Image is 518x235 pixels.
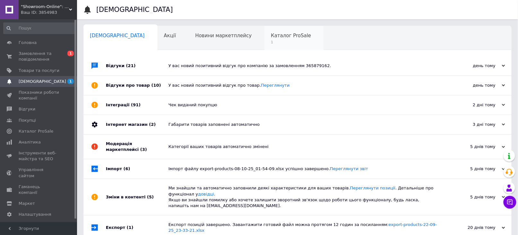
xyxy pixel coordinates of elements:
[90,33,145,39] span: [DEMOGRAPHIC_DATA]
[441,63,505,69] div: день тому
[19,90,59,101] span: Показники роботи компанії
[67,79,74,84] span: 1
[330,166,368,171] a: Переглянути звіт
[106,115,168,134] div: Інтернет магазин
[131,102,141,107] span: (91)
[350,186,395,190] a: Переглянути позиції
[126,63,136,68] span: (21)
[441,166,505,172] div: 5 днів тому
[106,135,168,159] div: Модерація маркетплейсі
[19,184,59,196] span: Гаманець компанії
[19,139,41,145] span: Аналітика
[441,102,505,108] div: 2 дні тому
[19,128,53,134] span: Каталог ProSale
[195,33,252,39] span: Новини маркетплейсу
[271,40,311,45] span: 1
[168,222,437,233] a: export-products-22-09-25_23-33-21.xlsx
[441,194,505,200] div: 5 днів тому
[168,222,441,233] div: Експорт позицій завершено. Завантажити готовий файл можна протягом 12 годин за посиланням:
[168,102,441,108] div: Чек виданий покупцю
[19,51,59,62] span: Замовлення та повідомлення
[19,79,66,84] span: [DEMOGRAPHIC_DATA]
[106,76,168,95] div: Відгуки про товар
[21,10,77,15] div: Ваш ID: 3854983
[106,159,168,178] div: Імпорт
[147,195,154,199] span: (5)
[441,225,505,231] div: 20 днів тому
[19,40,37,46] span: Головна
[67,51,74,56] span: 1
[19,201,35,206] span: Маркет
[168,144,441,150] div: Категорії ваших товарів автоматично змінені
[271,33,311,39] span: Каталог ProSale
[151,83,161,88] span: (10)
[261,83,289,88] a: Переглянути
[106,56,168,75] div: Відгуки
[19,106,35,112] span: Відгуки
[168,83,441,88] div: У вас новий позитивний відгук про товар.
[140,147,147,152] span: (3)
[19,68,59,74] span: Товари та послуги
[198,192,214,196] a: довідці
[441,122,505,127] div: 3 дні тому
[164,33,176,39] span: Акції
[96,6,173,13] h1: [DEMOGRAPHIC_DATA]
[19,118,36,123] span: Покупці
[504,196,516,209] button: Чат з покупцем
[106,95,168,115] div: Інтеграції
[168,63,441,69] div: У вас новий позитивний відгук про компанію за замовленням 365879162.
[168,185,441,209] div: Ми знайшли та автоматично заповнили деякі характеристики для ваших товарів. . Детальніше про функ...
[19,212,51,217] span: Налаштування
[3,22,75,34] input: Пошук
[19,150,59,162] span: Інструменти веб-майстра та SEO
[441,83,505,88] div: день тому
[124,166,130,171] span: (6)
[149,122,156,127] span: (2)
[106,179,168,215] div: Зміни в контенті
[21,4,69,10] span: "Showroom-Online": Тисячі образів — один клік!
[127,225,134,230] span: (1)
[168,122,441,127] div: Габарити товарів заповнені автоматично
[19,167,59,178] span: Управління сайтом
[441,144,505,150] div: 5 днів тому
[168,166,441,172] div: Імпорт файлу export-products-08-10-25_01-54-09.xlsx успішно завершено.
